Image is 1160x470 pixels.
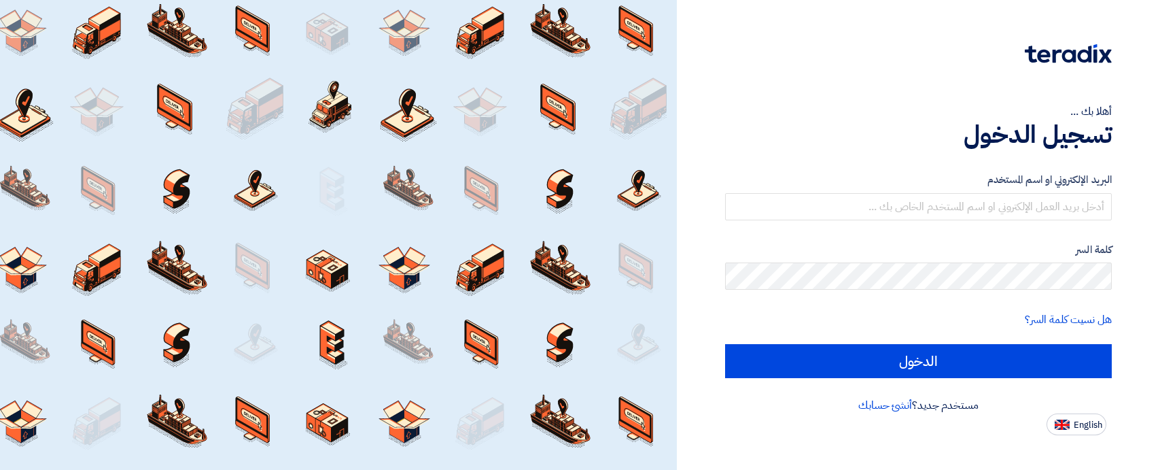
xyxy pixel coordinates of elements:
[725,242,1112,258] label: كلمة السر
[1074,420,1102,430] span: English
[1025,44,1112,63] img: Teradix logo
[725,344,1112,378] input: الدخول
[1055,420,1070,430] img: en-US.png
[858,397,912,414] a: أنشئ حسابك
[1047,414,1106,435] button: English
[725,397,1112,414] div: مستخدم جديد؟
[725,193,1112,220] input: أدخل بريد العمل الإلكتروني او اسم المستخدم الخاص بك ...
[725,120,1112,150] h1: تسجيل الدخول
[725,103,1112,120] div: أهلا بك ...
[725,172,1112,188] label: البريد الإلكتروني او اسم المستخدم
[1025,312,1112,328] a: هل نسيت كلمة السر؟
